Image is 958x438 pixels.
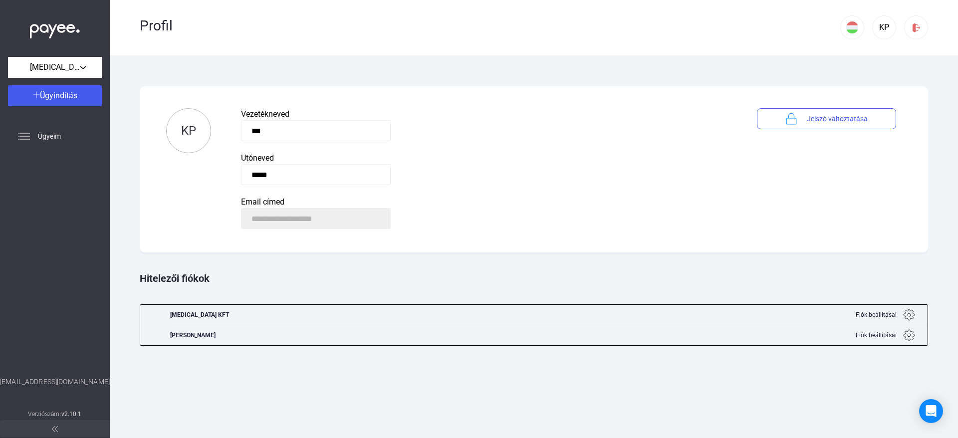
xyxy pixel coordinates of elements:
[140,257,928,299] div: Hitelezői fiókok
[911,22,922,33] img: logout-red
[33,91,40,98] img: plus-white.svg
[170,305,229,325] div: [MEDICAL_DATA] KFT
[241,152,727,164] div: Utóneved
[903,309,915,321] img: gear.svg
[140,17,840,34] div: Profil
[30,18,80,39] img: white-payee-white-dot.svg
[843,305,928,325] button: Fiók beállításai
[872,15,896,39] button: KP
[757,108,896,129] button: lock-blueJelszó változtatása
[856,329,897,341] span: Fiók beállításai
[181,124,196,138] span: KP
[876,21,893,33] div: KP
[241,196,727,208] div: Email címed
[8,85,102,106] button: Ügyindítás
[52,426,58,432] img: arrow-double-left-grey.svg
[843,325,928,345] button: Fiók beállításai
[38,130,61,142] span: Ügyeim
[903,329,915,341] img: gear.svg
[61,411,82,418] strong: v2.10.1
[807,113,868,125] span: Jelszó változtatása
[846,21,858,33] img: HU
[785,113,797,125] img: lock-blue
[904,15,928,39] button: logout-red
[166,108,211,153] button: KP
[840,15,864,39] button: HU
[170,325,229,345] div: [PERSON_NAME]
[8,57,102,78] button: [MEDICAL_DATA] KFT
[919,399,943,423] div: Open Intercom Messenger
[18,130,30,142] img: list.svg
[40,91,77,100] span: Ügyindítás
[241,108,727,120] div: Vezetékneved
[30,61,80,73] span: [MEDICAL_DATA] KFT
[856,309,897,321] span: Fiók beállításai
